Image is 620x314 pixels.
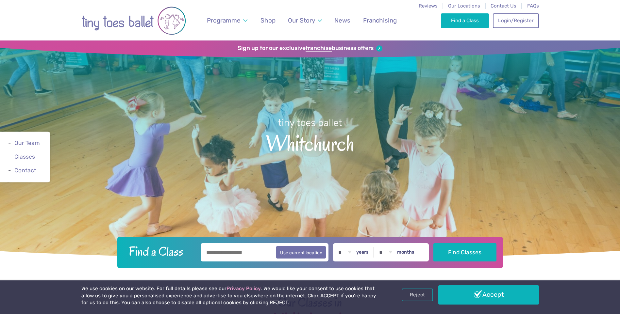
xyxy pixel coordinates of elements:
p: We use cookies on our website. For full details please see our . We would like your consent to us... [81,285,379,306]
button: Find Classes [433,243,496,261]
button: Use current location [276,246,326,259]
a: Reject [402,289,433,301]
a: Programme [204,13,250,28]
label: years [356,249,369,255]
a: Shop [257,13,278,28]
a: Our Story [285,13,325,28]
a: Find a Class [441,13,489,28]
span: Programme [207,17,241,24]
a: Sign up for our exclusivefranchisebusiness offers [238,45,382,52]
span: Franchising [363,17,397,24]
h2: Find a Class [124,243,196,259]
a: Reviews [419,3,438,9]
label: months [397,249,414,255]
a: Our Team [14,140,40,146]
a: Contact [14,167,36,174]
span: Shop [260,17,276,24]
a: Our Locations [448,3,480,9]
a: Accept [438,285,539,304]
a: News [331,13,354,28]
a: Franchising [360,13,400,28]
img: tiny toes ballet [81,4,186,37]
small: tiny toes ballet [278,117,342,128]
a: Classes [14,153,35,160]
span: Whitchurch [11,129,609,156]
a: Privacy Policy [226,286,261,291]
span: Our Story [288,17,315,24]
a: Contact Us [491,3,516,9]
a: FAQs [527,3,539,9]
span: News [334,17,350,24]
strong: franchise [306,45,332,52]
a: Login/Register [493,13,539,28]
